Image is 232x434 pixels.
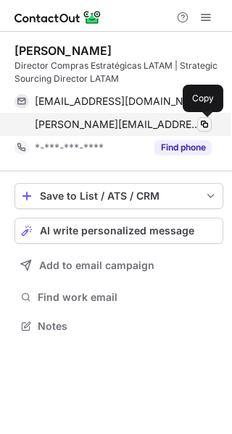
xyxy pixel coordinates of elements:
div: Save to List / ATS / CRM [40,190,198,202]
span: AI write personalized message [40,225,194,237]
button: AI write personalized message [14,218,223,244]
span: [EMAIL_ADDRESS][DOMAIN_NAME] [35,95,201,108]
button: Reveal Button [154,140,212,155]
button: Find work email [14,287,223,307]
img: ContactOut v5.3.10 [14,9,101,26]
div: [PERSON_NAME] [14,43,112,58]
div: Director Compras Estratégicas LATAM | Strategic Sourcing Director LATAM [14,59,223,85]
span: Find work email [38,291,217,304]
span: Notes [38,320,217,333]
button: save-profile-one-click [14,183,223,209]
button: Add to email campaign [14,252,223,278]
span: [PERSON_NAME][EMAIL_ADDRESS][PERSON_NAME][DOMAIN_NAME] [35,118,201,131]
span: Add to email campaign [39,260,154,271]
button: Notes [14,316,223,336]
